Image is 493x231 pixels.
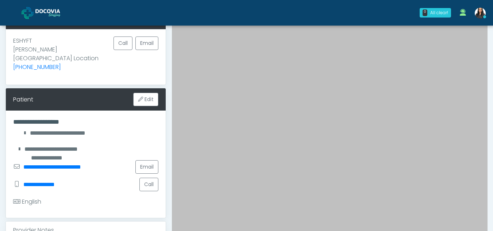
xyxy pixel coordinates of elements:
div: All clear! [430,9,448,16]
a: Email [135,160,158,174]
img: Docovia [22,7,34,19]
a: [PHONE_NUMBER] [13,63,61,71]
button: Edit [133,93,158,106]
button: Call [113,36,132,50]
button: Call [139,178,158,191]
div: Patient [13,95,33,104]
a: Email [135,36,158,50]
img: Docovia [35,9,72,16]
p: ESHYFT [PERSON_NAME][GEOGRAPHIC_DATA] Location [13,36,113,72]
div: 0 [423,9,427,16]
a: Docovia [22,1,72,24]
div: English [13,197,41,206]
img: Viral Patel [475,8,486,19]
a: 0 All clear! [415,5,455,20]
